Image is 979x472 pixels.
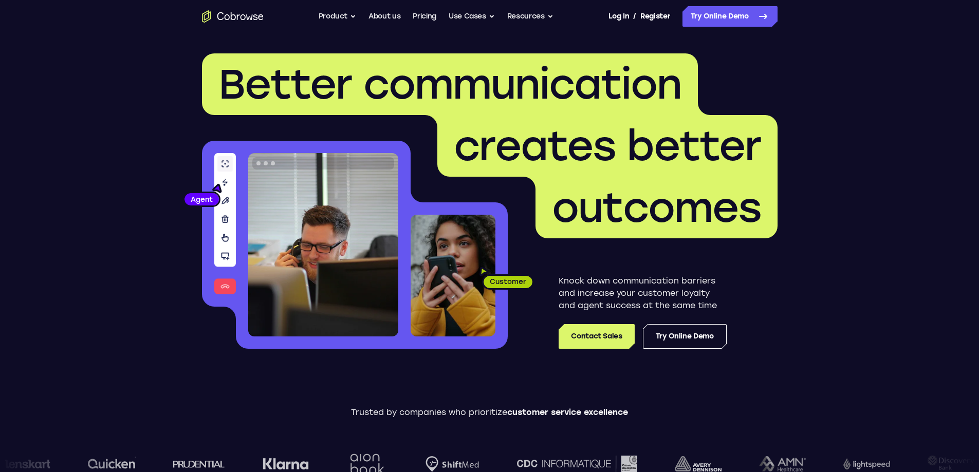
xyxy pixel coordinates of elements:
[454,121,761,171] span: creates better
[633,10,636,23] span: /
[507,407,628,417] span: customer service excellence
[202,10,264,23] a: Go to the home page
[425,456,478,472] img: Shiftmed
[643,324,727,349] a: Try Online Demo
[507,6,553,27] button: Resources
[759,456,805,472] img: AMN Healthcare
[368,6,400,27] a: About us
[248,153,398,336] img: A customer support agent talking on the phone
[682,6,778,27] a: Try Online Demo
[559,324,634,349] a: Contact Sales
[218,60,681,109] span: Better communication
[674,456,721,471] img: avery-dennison
[262,458,308,470] img: Klarna
[319,6,357,27] button: Product
[449,6,495,27] button: Use Cases
[640,6,670,27] a: Register
[411,215,495,336] img: A customer holding their phone
[559,275,727,312] p: Knock down communication barriers and increase your customer loyalty and agent success at the sam...
[552,183,761,232] span: outcomes
[413,6,436,27] a: Pricing
[608,6,629,27] a: Log In
[516,456,637,471] img: CDC Informatique
[173,460,225,468] img: prudential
